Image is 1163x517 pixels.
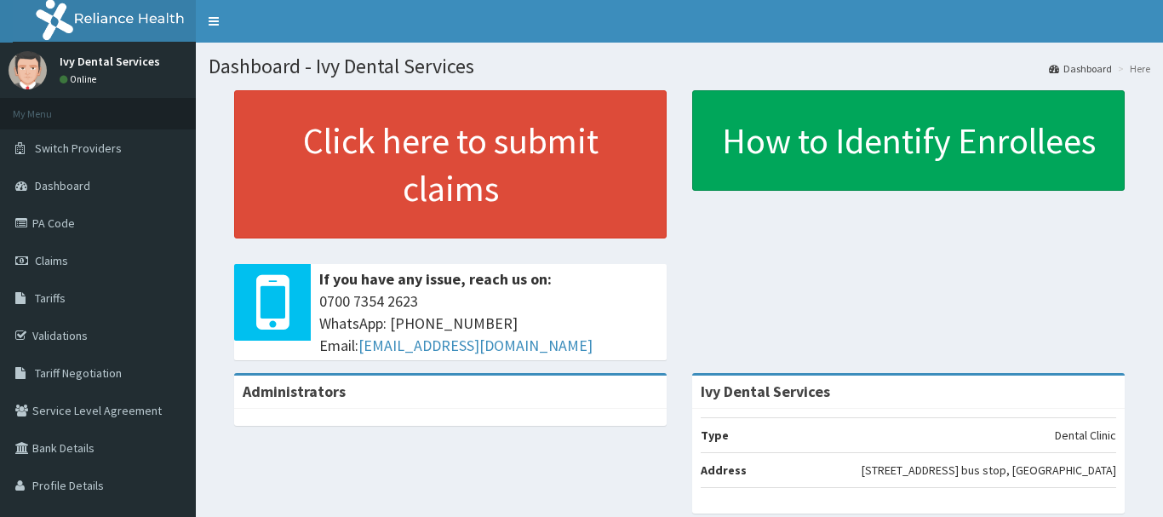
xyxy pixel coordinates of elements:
[209,55,1150,78] h1: Dashboard - Ivy Dental Services
[319,269,552,289] b: If you have any issue, reach us on:
[1049,61,1112,76] a: Dashboard
[234,90,667,238] a: Click here to submit claims
[1055,427,1116,444] p: Dental Clinic
[60,55,160,67] p: Ivy Dental Services
[35,290,66,306] span: Tariffs
[319,290,658,356] span: 0700 7354 2623 WhatsApp: [PHONE_NUMBER] Email:
[35,141,122,156] span: Switch Providers
[701,382,830,401] strong: Ivy Dental Services
[701,428,729,443] b: Type
[9,51,47,89] img: User Image
[60,73,100,85] a: Online
[35,253,68,268] span: Claims
[1114,61,1150,76] li: Here
[862,462,1116,479] p: [STREET_ADDRESS] bus stop, [GEOGRAPHIC_DATA]
[358,336,593,355] a: [EMAIL_ADDRESS][DOMAIN_NAME]
[692,90,1125,191] a: How to Identify Enrollees
[701,462,747,478] b: Address
[243,382,346,401] b: Administrators
[35,365,122,381] span: Tariff Negotiation
[35,178,90,193] span: Dashboard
